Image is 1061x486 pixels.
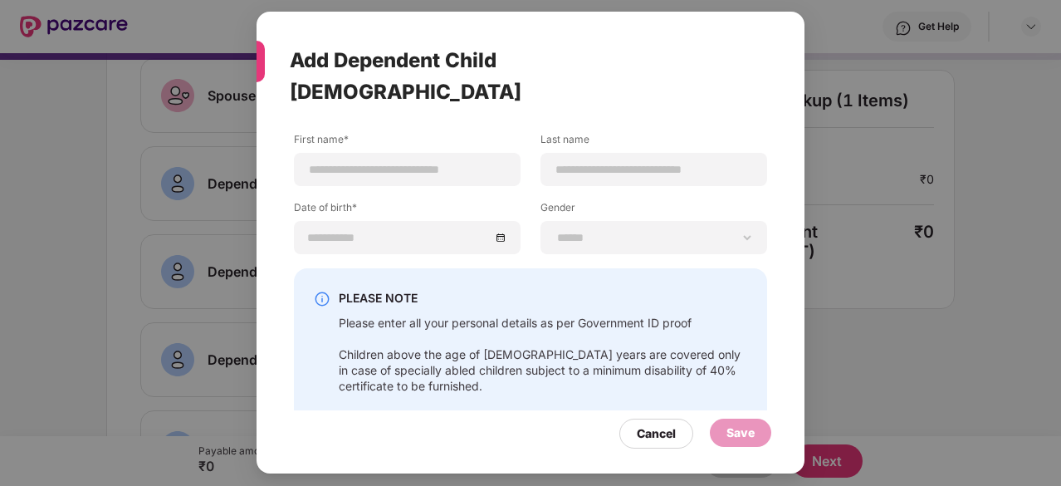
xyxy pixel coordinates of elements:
label: Last name [540,133,767,154]
div: Add Dependent Child [DEMOGRAPHIC_DATA] [290,28,731,124]
label: Date of birth* [294,201,521,222]
div: Save [726,425,755,443]
label: Gender [540,201,767,222]
div: Cancel [637,425,676,444]
div: Please enter all your personal details as per Government ID proof Children above the age of [DEMO... [339,316,747,426]
label: First name* [294,133,521,154]
div: PLEASE NOTE [339,289,747,309]
img: svg+xml;base64,PHN2ZyBpZD0iSW5mby0yMHgyMCIgeG1sbnM9Imh0dHA6Ly93d3cudzMub3JnLzIwMDAvc3ZnIiB3aWR0aD... [314,291,330,307]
